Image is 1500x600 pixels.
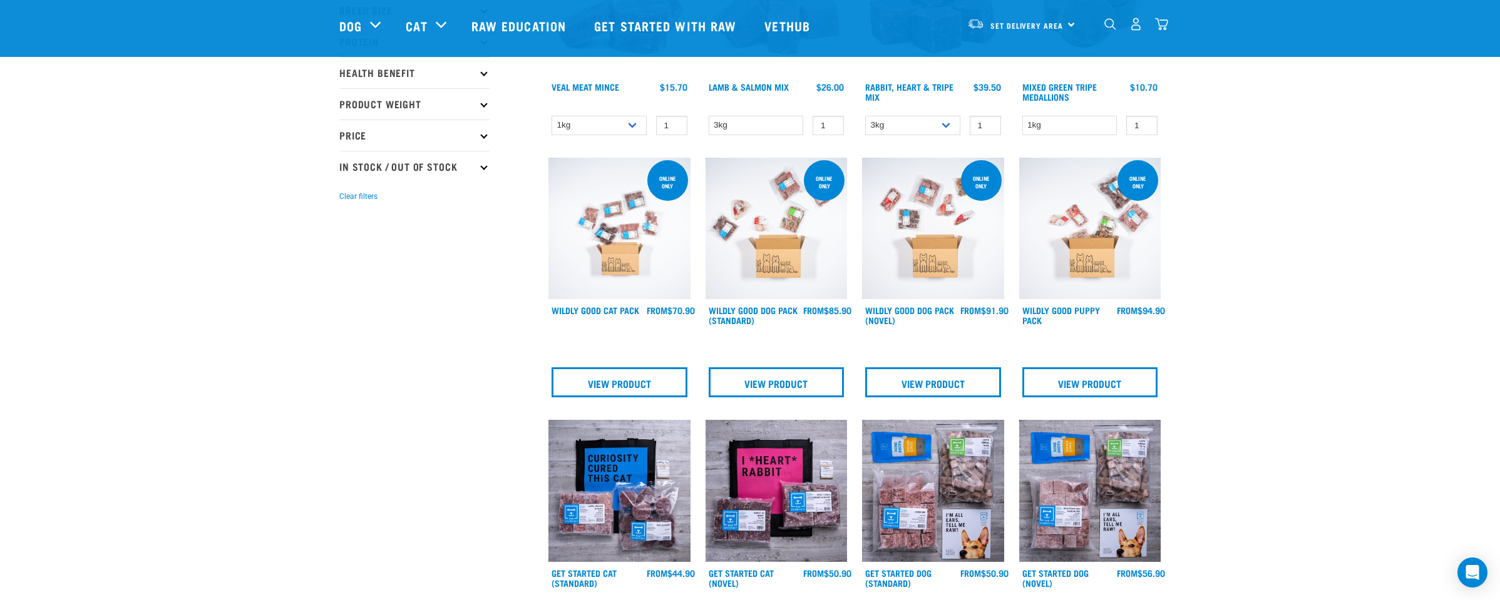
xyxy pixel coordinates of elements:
[660,82,687,92] div: $15.70
[803,308,824,312] span: FROM
[1104,18,1116,30] img: home-icon-1@2x.png
[582,1,752,51] a: Get started with Raw
[803,571,824,575] span: FROM
[647,169,688,195] div: ONLINE ONLY
[1117,571,1138,575] span: FROM
[339,151,490,182] p: In Stock / Out Of Stock
[1126,116,1158,135] input: 1
[865,84,953,99] a: Rabbit, Heart & Tripe Mix
[804,169,845,195] div: Online Only
[1022,571,1089,585] a: Get Started Dog (Novel)
[865,571,932,585] a: Get Started Dog (Standard)
[647,568,695,578] div: $44.90
[647,571,667,575] span: FROM
[459,1,582,51] a: Raw Education
[960,571,981,575] span: FROM
[967,18,984,29] img: van-moving.png
[862,158,1004,300] img: Dog Novel 0 2sec
[709,84,789,89] a: Lamb & Salmon Mix
[865,367,1001,397] a: View Product
[552,571,617,585] a: Get Started Cat (Standard)
[647,305,695,315] div: $70.90
[552,308,639,312] a: Wildly Good Cat Pack
[656,116,687,135] input: 1
[961,169,1002,195] div: Online Only
[960,308,981,312] span: FROM
[865,308,954,322] a: Wildly Good Dog Pack (Novel)
[1019,158,1161,300] img: Puppy 0 2sec
[1019,420,1161,562] img: NSP Dog Novel Update
[1022,308,1100,322] a: Wildly Good Puppy Pack
[862,420,1004,562] img: NSP Dog Standard Update
[339,119,490,151] p: Price
[709,571,774,585] a: Get Started Cat (Novel)
[709,308,798,322] a: Wildly Good Dog Pack (Standard)
[706,420,848,562] img: Assortment Of Raw Essential Products For Cats Including, Pink And Black Tote Bag With "I *Heart* ...
[960,568,1009,578] div: $50.90
[1117,169,1158,195] div: Online Only
[1022,367,1158,397] a: View Product
[1130,82,1158,92] div: $10.70
[339,191,378,202] button: Clear filters
[990,23,1063,28] span: Set Delivery Area
[1117,305,1165,315] div: $94.90
[973,82,1001,92] div: $39.50
[552,367,687,397] a: View Product
[1155,18,1168,31] img: home-icon@2x.png
[339,88,490,119] p: Product Weight
[803,305,851,315] div: $85.90
[960,305,1009,315] div: $91.90
[1117,308,1138,312] span: FROM
[706,158,848,300] img: Dog 0 2sec
[339,16,362,35] a: Dog
[1457,557,1487,587] div: Open Intercom Messenger
[709,367,845,397] a: View Product
[803,568,851,578] div: $50.90
[813,116,844,135] input: 1
[1129,18,1143,31] img: user.png
[752,1,826,51] a: Vethub
[339,57,490,88] p: Health Benefit
[816,82,844,92] div: $26.00
[1022,84,1097,99] a: Mixed Green Tripe Medallions
[970,116,1001,135] input: 1
[548,420,691,562] img: Assortment Of Raw Essential Products For Cats Including, Blue And Black Tote Bag With "Curiosity ...
[647,308,667,312] span: FROM
[552,84,619,89] a: Veal Meat Mince
[548,158,691,300] img: Cat 0 2sec
[1117,568,1165,578] div: $56.90
[406,16,427,35] a: Cat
